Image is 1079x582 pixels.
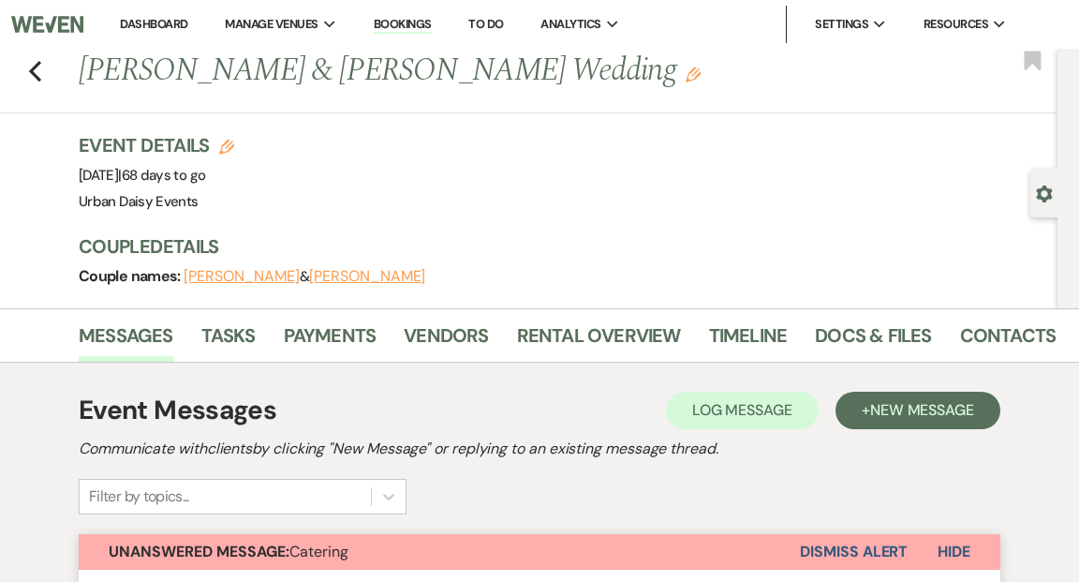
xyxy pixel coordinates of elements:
[201,321,256,362] a: Tasks
[468,16,503,32] a: To Do
[309,269,425,284] button: [PERSON_NAME]
[924,15,988,34] span: Resources
[79,534,800,570] button: Unanswered Message:Catering
[374,16,432,34] a: Bookings
[800,534,908,570] button: Dismiss Alert
[908,534,1000,570] button: Hide
[815,15,868,34] span: Settings
[79,391,276,430] h1: Event Messages
[284,321,377,362] a: Payments
[79,233,1039,260] h3: Couple Details
[79,49,854,94] h1: [PERSON_NAME] & [PERSON_NAME] Wedding
[79,132,234,158] h3: Event Details
[938,542,970,561] span: Hide
[404,321,488,362] a: Vendors
[815,321,931,362] a: Docs & Files
[184,269,300,284] button: [PERSON_NAME]
[122,166,206,185] span: 68 days to go
[540,15,600,34] span: Analytics
[1036,184,1053,201] button: Open lead details
[686,66,701,82] button: Edit
[79,266,184,286] span: Couple names:
[79,438,1000,460] h2: Communicate with clients by clicking "New Message" or replying to an existing message thread.
[89,485,189,508] div: Filter by topics...
[225,15,318,34] span: Manage Venues
[79,192,198,211] span: Urban Daisy Events
[120,16,187,32] a: Dashboard
[870,400,974,420] span: New Message
[184,267,425,286] span: &
[118,166,205,185] span: |
[79,166,205,185] span: [DATE]
[960,321,1057,362] a: Contacts
[79,321,173,362] a: Messages
[517,321,681,362] a: Rental Overview
[709,321,788,362] a: Timeline
[11,5,83,44] img: Weven Logo
[109,542,289,561] strong: Unanswered Message:
[835,392,1000,429] button: +New Message
[666,392,819,429] button: Log Message
[692,400,792,420] span: Log Message
[109,542,348,561] span: Catering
